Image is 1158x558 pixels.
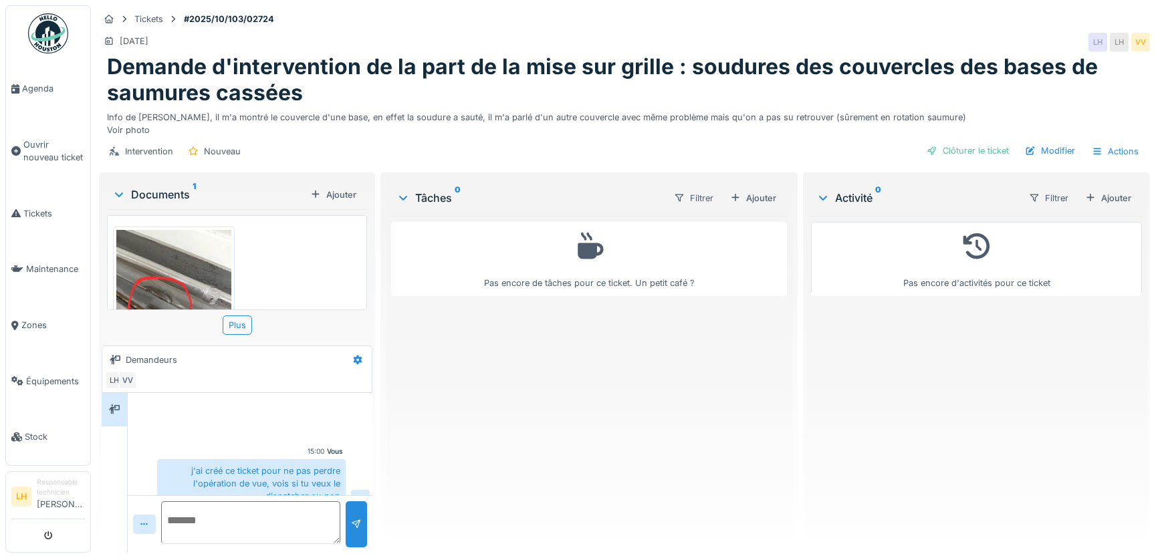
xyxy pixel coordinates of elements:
li: [PERSON_NAME] [37,477,85,516]
div: LH [1088,33,1107,51]
div: Pas encore de tâches pour ce ticket. Un petit café ? [400,228,778,290]
h1: Demande d'intervention de la part de la mise sur grille : soudures des couvercles des bases de sa... [107,54,1142,106]
div: Intervention [125,145,173,158]
li: LH [11,486,31,507]
div: Activité [816,190,1018,206]
span: Stock [25,430,85,443]
img: vz4cidk655y10dos7bzaz77su93l [116,230,231,383]
div: Ajouter [1080,189,1137,207]
sup: 0 [455,190,461,206]
div: [DATE] [120,35,148,47]
span: Zones [21,319,85,331]
span: Ouvrir nouveau ticket [23,138,85,164]
a: LH Responsable technicien[PERSON_NAME] [11,477,85,519]
a: Maintenance [6,241,90,297]
div: VV [118,371,137,390]
div: Clôturer le ticket [921,142,1014,160]
div: Filtrer [668,188,719,208]
div: Plus [223,315,252,335]
div: LH [351,490,370,509]
div: Info de [PERSON_NAME], il m'a montré le couvercle d'une base, en effet la soudure a sauté, il m'a... [107,106,1142,136]
sup: 1 [193,186,196,202]
div: Demandeurs [126,354,177,366]
span: Maintenance [26,263,85,275]
div: Tâches [396,190,663,206]
div: Ajouter [305,186,362,204]
div: Vous [327,446,343,456]
strong: #2025/10/103/02724 [179,13,279,25]
div: Filtrer [1023,188,1074,208]
img: Badge_color-CXgf-gQk.svg [28,13,68,53]
a: Ouvrir nouveau ticket [6,117,90,186]
div: Actions [1086,142,1145,161]
a: Stock [6,409,90,465]
span: Équipements [26,375,85,388]
a: Tickets [6,186,90,242]
div: Tickets [134,13,163,25]
sup: 0 [875,190,881,206]
div: Nouveau [204,145,241,158]
div: Responsable technicien [37,477,85,498]
div: 15:00 [308,446,324,456]
span: Agenda [22,82,85,95]
div: Ajouter [725,189,782,207]
div: Modifier [1020,142,1080,160]
a: Agenda [6,61,90,117]
span: Tickets [23,207,85,220]
div: Pas encore d'activités pour ce ticket [820,228,1133,290]
div: j'ai créé ce ticket pour ne pas perdre l'opération de vue, vois si tu veux le dispatcher ou non [157,459,346,509]
div: LH [105,371,124,390]
a: Équipements [6,354,90,410]
a: Zones [6,297,90,354]
div: VV [1131,33,1150,51]
div: LH [1110,33,1129,51]
div: Documents [112,186,305,202]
